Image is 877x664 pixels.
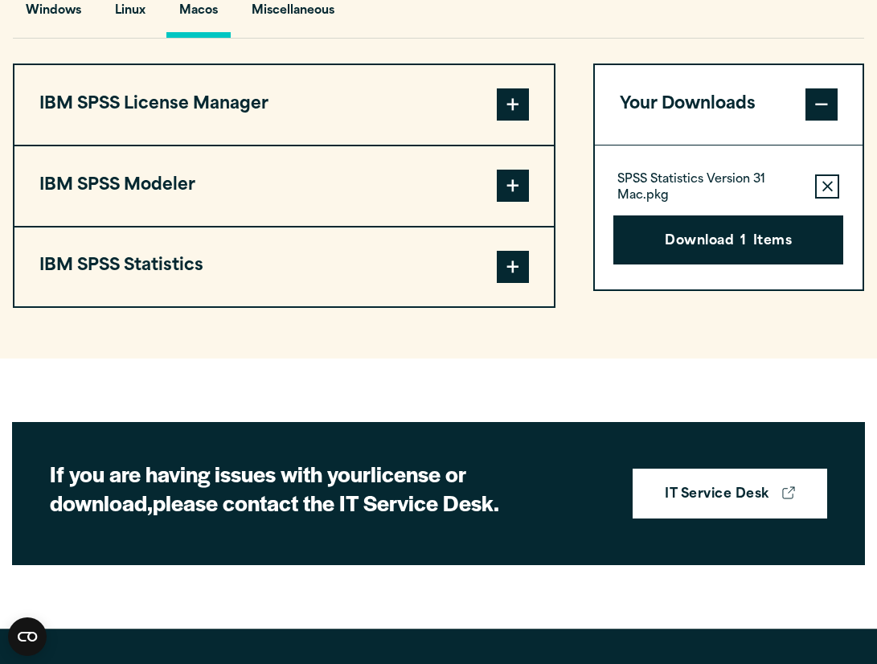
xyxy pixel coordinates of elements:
[14,227,554,307] button: IBM SPSS Statistics
[595,145,863,290] div: Your Downloads
[50,458,466,518] strong: license or download,
[8,617,47,656] button: Open CMP widget
[50,460,608,518] h2: If you are having issues with your please contact the IT Service Desk.
[14,65,554,145] button: IBM SPSS License Manager
[14,146,554,226] button: IBM SPSS Modeler
[633,469,826,518] a: IT Service Desk
[665,485,768,506] strong: IT Service Desk
[740,232,746,252] span: 1
[617,172,802,204] p: SPSS Statistics Version 31 Mac.pkg
[595,65,863,145] button: Your Downloads
[613,215,843,265] button: Download1Items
